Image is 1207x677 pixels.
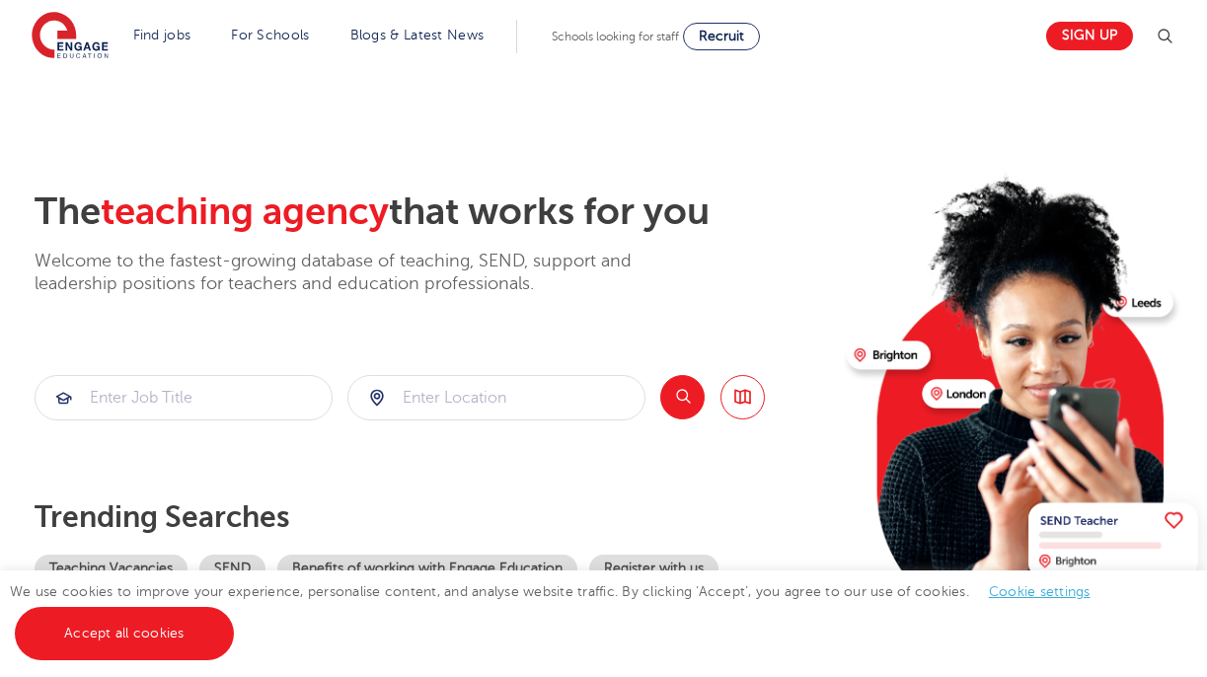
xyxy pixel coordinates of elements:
a: SEND [199,555,265,583]
span: We use cookies to improve your experience, personalise content, and analyse website traffic. By c... [10,584,1110,640]
p: Trending searches [35,499,831,535]
input: Submit [36,376,332,419]
input: Submit [348,376,644,419]
a: Cookie settings [989,584,1091,599]
a: Sign up [1046,22,1133,50]
a: Find jobs [133,28,191,42]
a: Blogs & Latest News [350,28,485,42]
p: Welcome to the fastest-growing database of teaching, SEND, support and leadership positions for t... [35,250,686,296]
a: For Schools [231,28,309,42]
a: Accept all cookies [15,607,234,660]
button: Search [660,375,705,419]
a: Recruit [683,23,760,50]
div: Submit [347,375,645,420]
h2: The that works for you [35,189,831,235]
span: Recruit [699,29,744,43]
a: Register with us [589,555,718,583]
a: Benefits of working with Engage Education [277,555,577,583]
span: teaching agency [101,190,389,233]
img: Engage Education [32,12,109,61]
span: Schools looking for staff [552,30,679,43]
a: Teaching Vacancies [35,555,188,583]
div: Submit [35,375,333,420]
